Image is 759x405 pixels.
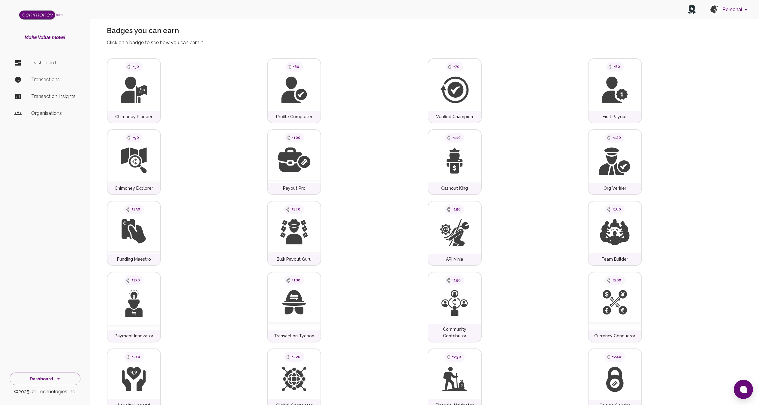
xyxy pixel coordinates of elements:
[31,76,76,83] p: Transactions
[288,135,304,141] span: +100
[431,326,478,339] h6: Community Contributor
[448,354,465,360] span: +230
[288,277,304,283] span: +180
[107,26,742,35] h5: Badges you can earn
[31,110,76,117] p: Organisations
[734,380,753,399] button: Open chat window
[277,256,312,263] h6: Bulk Payout Guru
[609,206,625,212] span: +160
[706,2,752,17] button: account of current user
[115,333,153,339] h6: Payment Innovator
[594,333,635,339] h6: Currency Conqueror
[128,206,144,212] span: +130
[436,114,473,120] h6: Verified Champion
[448,277,464,283] span: +190
[450,64,463,70] span: +70
[274,333,314,339] h6: Transaction Tycoon
[709,4,721,16] img: avatar
[288,354,304,360] span: +220
[601,256,628,263] h6: Team Builder
[610,64,624,70] span: +80
[117,256,151,263] h6: Funding Maestro
[276,114,312,120] h6: Profile Completer
[115,185,153,192] h6: Chimoney Explorer
[10,373,80,385] button: Dashboard
[129,135,143,141] span: +90
[129,64,143,70] span: +50
[288,206,304,212] span: +140
[441,185,468,192] h6: Cashout King
[19,11,55,20] img: Logo
[609,135,625,141] span: +120
[31,93,76,100] p: Transaction Insights
[608,354,625,360] span: +240
[31,59,76,66] p: Dashboard
[446,256,463,263] h6: API Ninja
[448,206,464,212] span: +150
[604,185,626,192] h6: Org Verifier
[603,114,627,120] h6: First Payout
[609,277,625,283] span: +200
[289,64,303,70] span: +60
[283,185,306,192] h6: Payout Pro
[115,114,152,120] h6: Chimoney Pioneer
[449,135,464,141] span: +110
[128,277,143,283] span: +170
[56,13,63,17] span: beta
[107,39,742,46] span: Click on a badge to see how you can earn it
[128,354,144,360] span: +210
